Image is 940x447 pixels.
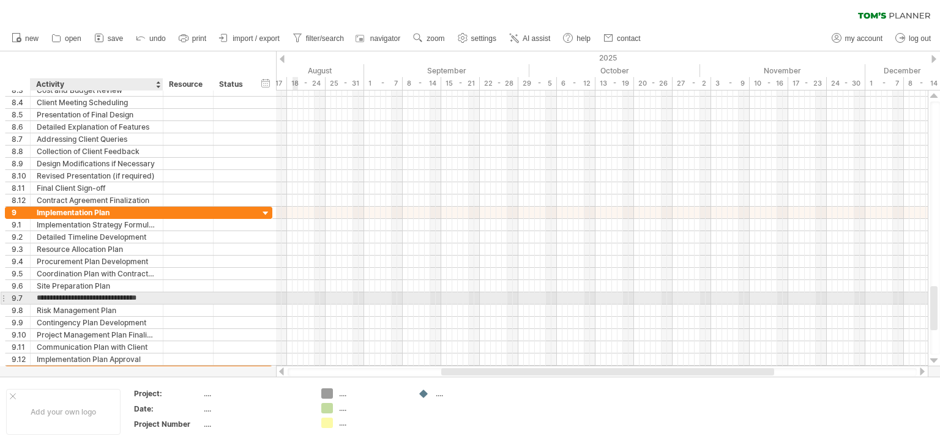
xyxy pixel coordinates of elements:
[37,219,157,231] div: Implementation Strategy Formulation
[12,280,30,292] div: 9.6
[829,31,886,46] a: my account
[560,31,594,46] a: help
[617,34,641,43] span: contact
[436,388,502,399] div: ....
[339,403,406,413] div: ....
[600,31,644,46] a: contact
[37,182,157,194] div: Final Client Sign-off
[12,329,30,341] div: 9.10
[845,34,882,43] span: my account
[6,389,121,435] div: Add your own logo
[287,77,326,90] div: 18 - 24
[557,77,595,90] div: 6 - 12
[455,31,500,46] a: settings
[441,77,480,90] div: 15 - 21
[233,34,280,43] span: import / export
[410,31,448,46] a: zoom
[204,404,307,414] div: ....
[529,64,700,77] div: October 2025
[12,121,30,133] div: 8.6
[37,317,157,328] div: Contingency Plan Development
[711,77,750,90] div: 3 - 9
[326,77,364,90] div: 25 - 31
[48,31,85,46] a: open
[219,78,246,91] div: Status
[37,280,157,292] div: Site Preparation Plan
[634,77,673,90] div: 20 - 26
[892,31,934,46] a: log out
[12,317,30,328] div: 9.9
[289,31,348,46] a: filter/search
[37,207,157,218] div: Implementation Plan
[37,170,157,182] div: Revised Presentation (if required)
[12,292,30,304] div: 9.7
[909,34,931,43] span: log out
[12,158,30,169] div: 8.9
[339,418,406,428] div: ....
[354,31,404,46] a: navigator
[12,341,30,353] div: 9.11
[12,256,30,267] div: 9.4
[37,305,157,316] div: Risk Management Plan
[91,31,127,46] a: save
[169,78,206,91] div: Resource
[12,207,30,218] div: 9
[204,388,307,399] div: ....
[12,219,30,231] div: 9.1
[149,34,166,43] span: undo
[9,31,42,46] a: new
[12,353,30,365] div: 9.12
[134,419,201,429] div: Project Number
[306,34,344,43] span: filter/search
[12,366,30,377] div: 10
[36,78,156,91] div: Activity
[192,34,206,43] span: print
[134,388,201,399] div: Project:
[339,388,406,399] div: ....
[133,31,170,46] a: undo
[65,34,81,43] span: open
[37,231,157,243] div: Detailed Timeline Development
[37,158,157,169] div: Design Modifications if Necessary
[37,133,157,145] div: Addressing Client Queries
[576,34,591,43] span: help
[216,31,283,46] a: import / export
[506,31,554,46] a: AI assist
[12,182,30,194] div: 8.11
[865,77,904,90] div: 1 - 7
[37,121,157,133] div: Detailed Explanation of Features
[480,77,518,90] div: 22 - 28
[12,133,30,145] div: 8.7
[12,305,30,316] div: 9.8
[37,194,157,206] div: Contract Agreement Finalization
[788,77,827,90] div: 17 - 23
[12,243,30,255] div: 9.3
[427,34,444,43] span: zoom
[25,34,39,43] span: new
[12,109,30,120] div: 8.5
[37,146,157,157] div: Collection of Client Feedback
[193,64,364,77] div: August 2025
[134,404,201,414] div: Date:
[37,256,157,267] div: Procurement Plan Development
[518,77,557,90] div: 29 - 5
[37,329,157,341] div: Project Management Plan Finalization
[673,77,711,90] div: 27 - 2
[37,366,157,377] div: Project Completion
[827,77,865,90] div: 24 - 30
[364,64,529,77] div: September 2025
[37,268,157,279] div: Coordination Plan with Contractors
[370,34,400,43] span: navigator
[37,109,157,120] div: Presentation of Final Design
[37,341,157,353] div: Communication Plan with Client
[12,231,30,243] div: 9.2
[403,77,441,90] div: 8 - 14
[176,31,210,46] a: print
[364,77,403,90] div: 1 - 7
[12,146,30,157] div: 8.8
[108,34,123,43] span: save
[204,419,307,429] div: ....
[700,64,865,77] div: November 2025
[12,268,30,279] div: 9.5
[12,170,30,182] div: 8.10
